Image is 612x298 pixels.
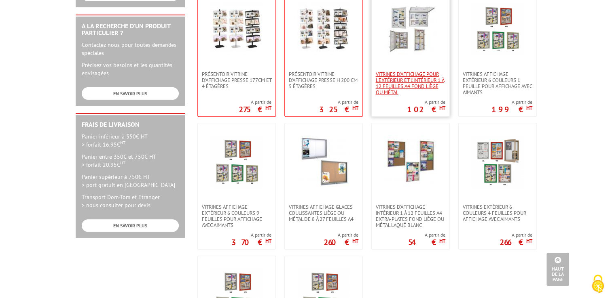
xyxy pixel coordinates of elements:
a: Vitrines affichage extérieur 6 couleurs 9 feuilles pour affichage avec aimants [198,204,275,228]
a: Vitrines d'affichage intérieur 1 à 12 feuilles A4 extra-plates fond liège ou métal laqué blanc [372,204,449,228]
h2: Frais de Livraison [82,121,179,128]
button: Cookies (fenêtre modale) [584,271,612,298]
span: > nous consulter pour devis [82,201,150,209]
img: Vitrines affichage extérieur 6 couleurs 1 feuille pour affichage avec aimants [471,2,524,55]
img: Vitrines affichage extérieur 6 couleurs 9 feuilles pour affichage avec aimants [210,135,263,188]
p: 102 € [407,107,445,112]
sup: HT [526,105,532,111]
img: Vitrines d'affichage intérieur 1 à 12 feuilles A4 extra-plates fond liège ou métal laqué blanc [384,135,437,188]
img: Présentoir vitrine d'affichage presse 177cm et 4 étagères [210,2,263,55]
img: Vitrines affichage glaces coulissantes liège ou métal de 8 à 27 feuilles A4 [297,135,350,188]
a: Vitrines affichage extérieur 6 couleurs 1 feuille pour affichage avec aimants [459,71,536,95]
p: 325 € [319,107,358,112]
p: Panier inférieur à 350€ HT [82,132,179,149]
p: Contactez-nous pour toutes demandes spéciales [82,41,179,57]
span: Vitrines affichage extérieur 6 couleurs 1 feuille pour affichage avec aimants [463,71,532,95]
sup: HT [265,237,271,244]
p: 54 € [408,240,445,245]
a: Vitrines affichage glaces coulissantes liège ou métal de 8 à 27 feuilles A4 [285,204,362,222]
p: Précisez vos besoins et les quantités envisagées [82,61,179,77]
span: Vitrines affichage extérieur 6 couleurs 9 feuilles pour affichage avec aimants [202,204,271,228]
h2: A la recherche d'un produit particulier ? [82,23,179,37]
sup: HT [352,237,358,244]
a: Vitrines extérieur 6 couleurs 4 feuilles pour affichage avec aimants [459,204,536,222]
span: A partir de [408,232,445,238]
span: A partir de [239,99,271,105]
img: Vitrines extérieur 6 couleurs 4 feuilles pour affichage avec aimants [471,135,524,188]
p: Panier entre 350€ et 750€ HT [82,153,179,169]
sup: HT [439,237,445,244]
a: EN SAVOIR PLUS [82,87,179,100]
span: A partir de [231,232,271,238]
span: > forfait 20.95€ [82,161,125,168]
p: 275 € [239,107,271,112]
sup: HT [265,105,271,111]
span: Présentoir vitrine d'affichage presse H 200 cm 5 étagères [289,71,358,89]
sup: HT [439,105,445,111]
img: Vitrines d'affichage pour l'extérieur et l'intérieur 1 à 12 feuilles A4 fond liège ou métal [384,2,437,55]
p: 370 € [231,240,271,245]
img: Présentoir vitrine d'affichage presse H 200 cm 5 étagères [297,2,350,55]
sup: HT [352,105,358,111]
p: Transport Dom-Tom et Etranger [82,193,179,209]
span: A partir de [407,99,445,105]
span: > forfait 16.95€ [82,141,125,148]
a: EN SAVOIR PLUS [82,219,179,232]
img: Cookies (fenêtre modale) [588,274,608,294]
a: Vitrines d'affichage pour l'extérieur et l'intérieur 1 à 12 feuilles A4 fond liège ou métal [372,71,449,95]
span: A partir de [324,232,358,238]
span: A partir de [500,232,532,238]
p: 260 € [324,240,358,245]
span: Vitrines d'affichage pour l'extérieur et l'intérieur 1 à 12 feuilles A4 fond liège ou métal [376,71,445,95]
span: Vitrines affichage glaces coulissantes liège ou métal de 8 à 27 feuilles A4 [289,204,358,222]
p: Panier supérieur à 750€ HT [82,173,179,189]
p: 266 € [500,240,532,245]
span: Vitrines extérieur 6 couleurs 4 feuilles pour affichage avec aimants [463,204,532,222]
span: A partir de [319,99,358,105]
p: 199 € [491,107,532,112]
span: Vitrines d'affichage intérieur 1 à 12 feuilles A4 extra-plates fond liège ou métal laqué blanc [376,204,445,228]
span: Présentoir vitrine d'affichage presse 177cm et 4 étagères [202,71,271,89]
a: Présentoir vitrine d'affichage presse H 200 cm 5 étagères [285,71,362,89]
sup: HT [120,160,125,166]
a: Haut de la page [546,253,569,286]
sup: HT [526,237,532,244]
span: > port gratuit en [GEOGRAPHIC_DATA] [82,181,175,189]
sup: HT [120,140,125,145]
span: A partir de [491,99,532,105]
a: Présentoir vitrine d'affichage presse 177cm et 4 étagères [198,71,275,89]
